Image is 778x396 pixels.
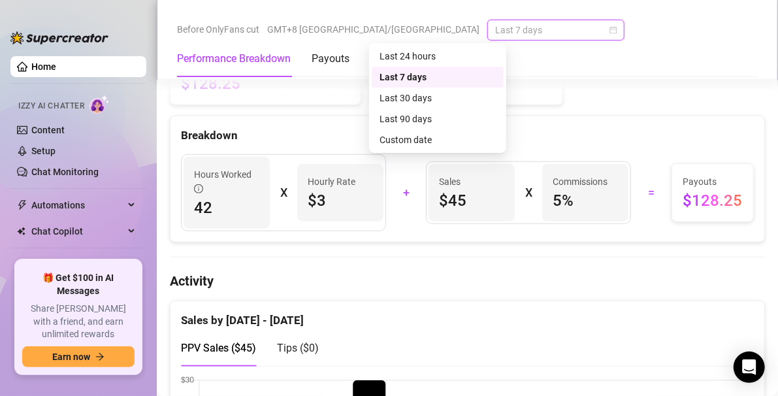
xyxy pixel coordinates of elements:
[394,182,419,203] div: +
[439,174,504,189] span: Sales
[181,73,350,94] span: $128.25
[372,129,504,150] div: Custom date
[553,174,608,189] article: Commissions
[380,91,496,105] div: Last 30 days
[277,342,319,354] span: Tips ( $0 )
[683,190,743,211] span: $128.25
[280,182,287,203] div: X
[18,100,84,112] span: Izzy AI Chatter
[181,342,256,354] span: PPV Sales ( $45 )
[525,182,532,203] div: X
[439,190,504,211] span: $45
[372,67,504,88] div: Last 7 days
[380,112,496,126] div: Last 90 days
[177,20,259,39] span: Before OnlyFans cut
[31,195,124,216] span: Automations
[177,51,291,67] div: Performance Breakdown
[194,197,259,218] span: 42
[553,190,618,211] span: 5 %
[639,182,664,203] div: =
[31,61,56,72] a: Home
[609,26,617,34] span: calendar
[22,272,135,297] span: 🎁 Get $100 in AI Messages
[17,200,27,210] span: thunderbolt
[308,190,373,211] span: $3
[194,184,203,193] span: info-circle
[372,108,504,129] div: Last 90 days
[170,272,765,290] h4: Activity
[52,352,90,362] span: Earn now
[683,174,743,189] span: Payouts
[734,352,765,383] div: Open Intercom Messenger
[89,95,110,114] img: AI Chatter
[31,221,124,242] span: Chat Copilot
[372,88,504,108] div: Last 30 days
[22,346,135,367] button: Earn nowarrow-right
[181,127,754,144] div: Breakdown
[372,46,504,67] div: Last 24 hours
[380,133,496,147] div: Custom date
[495,20,617,40] span: Last 7 days
[10,31,108,44] img: logo-BBDzfeDw.svg
[308,174,355,189] article: Hourly Rate
[380,70,496,84] div: Last 7 days
[95,352,105,361] span: arrow-right
[31,125,65,135] a: Content
[181,301,754,329] div: Sales by [DATE] - [DATE]
[312,51,349,67] div: Payouts
[380,49,496,63] div: Last 24 hours
[17,227,25,236] img: Chat Copilot
[31,146,56,156] a: Setup
[194,167,259,196] span: Hours Worked
[267,20,479,39] span: GMT+8 [GEOGRAPHIC_DATA]/[GEOGRAPHIC_DATA]
[31,167,99,177] a: Chat Monitoring
[22,303,135,341] span: Share [PERSON_NAME] with a friend, and earn unlimited rewards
